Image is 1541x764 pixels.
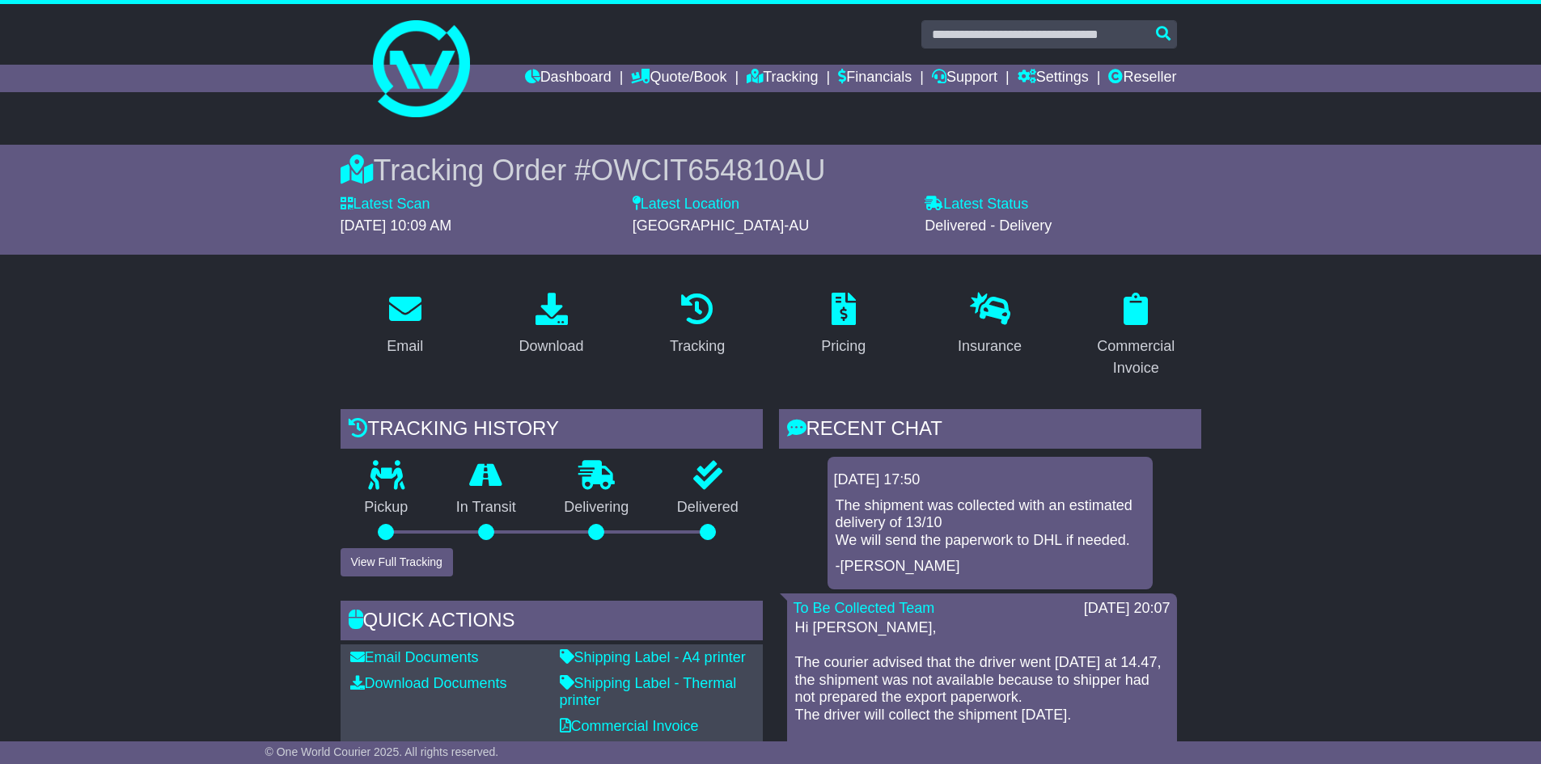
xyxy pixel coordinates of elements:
p: Delivering [540,499,654,517]
div: Tracking history [341,409,763,453]
p: The shipment was collected with an estimated delivery of 13/10 We will send the paperwork to DHL ... [836,497,1145,550]
p: -[PERSON_NAME] [836,558,1145,576]
a: Commercial Invoice [560,718,699,734]
label: Latest Scan [341,196,430,213]
label: Latest Status [925,196,1028,213]
div: Tracking [670,336,725,357]
p: Delivered [653,499,763,517]
p: In Transit [432,499,540,517]
a: Email Documents [350,649,479,665]
div: Quick Actions [341,601,763,644]
span: © One World Courier 2025. All rights reserved. [265,745,499,758]
a: Dashboard [525,65,612,92]
a: Tracking [659,287,735,363]
div: Email [387,336,423,357]
span: OWCIT654810AU [591,154,825,187]
a: Insurance [947,287,1032,363]
a: Pricing [811,287,876,363]
a: Quote/Book [631,65,726,92]
div: Download [519,336,583,357]
span: [DATE] 10:09 AM [341,217,452,234]
div: RECENT CHAT [779,409,1201,453]
div: [DATE] 17:50 [834,471,1146,489]
a: To Be Collected Team [794,600,935,616]
a: Reseller [1108,65,1176,92]
a: Download [508,287,594,363]
a: Commercial Invoice [1071,287,1201,385]
a: Financials [838,65,912,92]
span: Delivered - Delivery [925,217,1052,234]
a: Shipping Label - A4 printer [560,649,746,665]
a: Download Documents [350,675,507,691]
div: Pricing [821,336,866,357]
div: [DATE] 20:07 [1084,600,1171,618]
a: Email [376,287,434,363]
a: Settings [1018,65,1089,92]
p: Pickup [341,499,433,517]
a: Shipping Label - Thermal printer [560,675,737,709]
div: Commercial Invoice [1082,336,1191,379]
span: [GEOGRAPHIC_DATA]-AU [633,217,809,234]
a: Support [932,65,997,92]
div: Tracking Order # [341,153,1201,188]
a: Tracking [747,65,818,92]
div: Insurance [958,336,1022,357]
label: Latest Location [633,196,739,213]
button: View Full Tracking [341,548,453,576]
